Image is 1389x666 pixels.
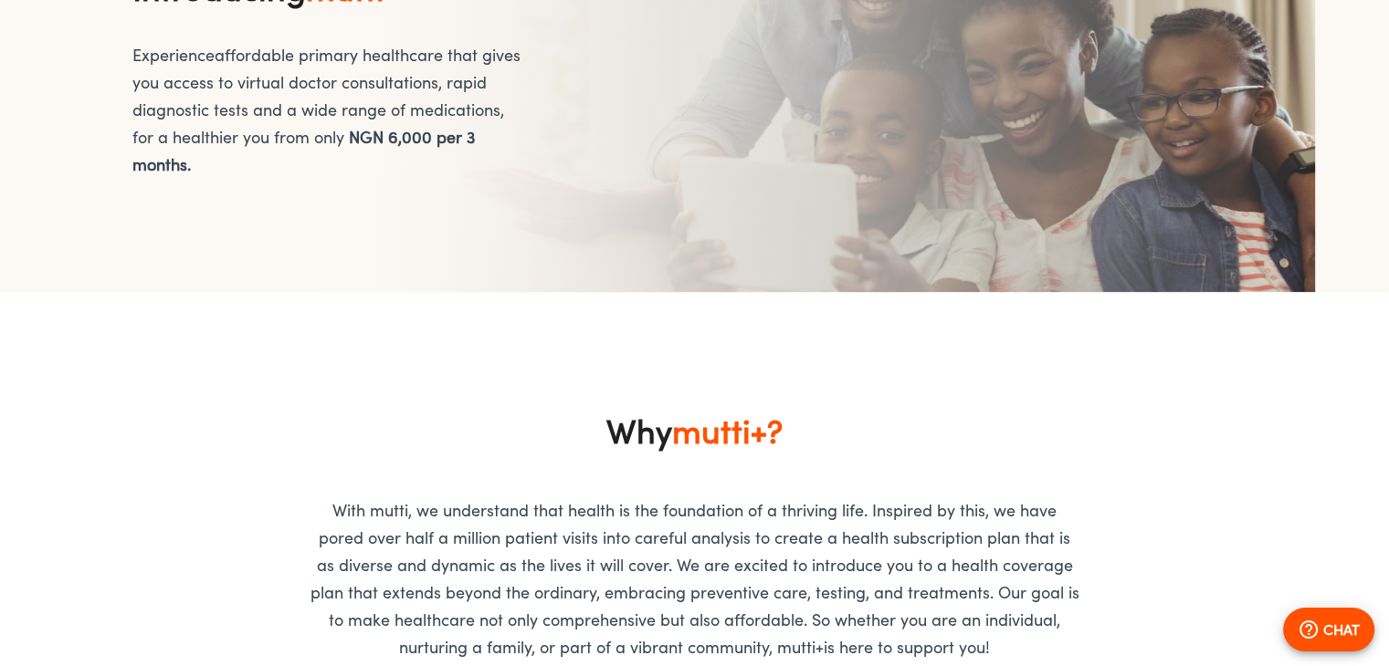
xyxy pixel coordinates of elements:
[672,411,783,452] span: mutti+?
[132,411,1257,453] h2: Why
[132,127,475,174] strong: NGN 6,000 per 3 months .
[309,496,1080,661] p: With mutti, we understand that health is the foundation of a thriving life. Inspired by this, we ...
[1323,619,1360,640] p: CHAT
[132,34,527,193] p: Experience affordable primary healthcare that gives you access to virtual doctor consultations, r...
[1283,608,1374,651] button: CHAT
